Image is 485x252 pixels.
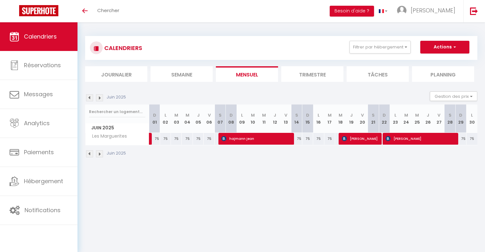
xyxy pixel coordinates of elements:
[330,6,374,17] button: Besoin d'aide ?
[269,104,280,133] th: 12
[339,112,342,118] abbr: M
[24,177,63,185] span: Hébergement
[467,133,477,145] div: 75
[208,112,211,118] abbr: V
[24,119,50,127] span: Analytics
[247,104,258,133] th: 10
[221,133,290,145] span: hajmann jean
[160,133,171,145] div: 75
[165,112,166,118] abbr: L
[313,133,324,145] div: 75
[350,112,353,118] abbr: J
[437,112,440,118] abbr: V
[449,112,452,118] abbr: S
[85,123,149,133] span: Juin 2025
[434,104,445,133] th: 27
[349,41,411,54] button: Filtrer par hébergement
[412,66,474,82] li: Planning
[274,112,276,118] abbr: J
[390,104,400,133] th: 23
[182,104,193,133] th: 04
[458,225,485,252] iframe: LiveChat chat widget
[394,112,396,118] abbr: L
[230,112,233,118] abbr: D
[19,5,58,16] img: Super Booking
[24,90,53,98] span: Messages
[347,66,409,82] li: Tâches
[306,112,309,118] abbr: D
[281,66,343,82] li: Trimestre
[24,148,54,156] span: Paiements
[455,104,466,133] th: 29
[25,206,61,214] span: Notifications
[174,112,178,118] abbr: M
[302,133,313,145] div: 75
[459,112,462,118] abbr: D
[241,112,243,118] abbr: L
[284,112,287,118] abbr: V
[24,61,61,69] span: Réservations
[204,104,215,133] th: 06
[470,7,478,15] img: logout
[318,112,320,118] abbr: L
[328,112,332,118] abbr: M
[262,112,266,118] abbr: M
[455,133,466,145] div: 75
[149,133,160,145] div: 75
[324,104,335,133] th: 17
[237,104,247,133] th: 09
[171,104,182,133] th: 03
[186,112,189,118] abbr: M
[259,104,269,133] th: 11
[226,104,237,133] th: 08
[412,104,423,133] th: 25
[471,112,473,118] abbr: L
[372,112,375,118] abbr: S
[151,66,213,82] li: Semaine
[383,112,386,118] abbr: D
[107,150,126,156] p: Juin 2025
[197,112,200,118] abbr: J
[386,133,454,145] span: [PERSON_NAME]
[361,112,364,118] abbr: V
[295,112,298,118] abbr: S
[171,133,182,145] div: 75
[204,133,215,145] div: 75
[357,104,368,133] th: 20
[291,104,302,133] th: 14
[379,104,390,133] th: 22
[97,7,119,14] span: Chercher
[215,104,225,133] th: 07
[160,104,171,133] th: 02
[420,41,469,54] button: Actions
[86,133,129,140] span: Les Marguerites
[346,104,357,133] th: 19
[335,104,346,133] th: 18
[182,133,193,145] div: 75
[404,112,408,118] abbr: M
[324,133,335,145] div: 75
[401,104,412,133] th: 24
[411,6,455,14] span: [PERSON_NAME]
[24,32,57,40] span: Calendriers
[313,104,324,133] th: 16
[193,133,204,145] div: 75
[153,112,156,118] abbr: D
[103,41,142,55] h3: CALENDRIERS
[430,91,477,101] button: Gestion des prix
[445,104,455,133] th: 28
[89,106,145,118] input: Rechercher un logement...
[342,133,378,145] span: [PERSON_NAME]
[107,94,126,100] p: Juin 2025
[427,112,429,118] abbr: J
[280,104,291,133] th: 13
[302,104,313,133] th: 15
[291,133,302,145] div: 75
[467,104,477,133] th: 30
[219,112,222,118] abbr: S
[85,66,147,82] li: Journalier
[368,104,379,133] th: 21
[193,104,204,133] th: 05
[216,66,278,82] li: Mensuel
[251,112,255,118] abbr: M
